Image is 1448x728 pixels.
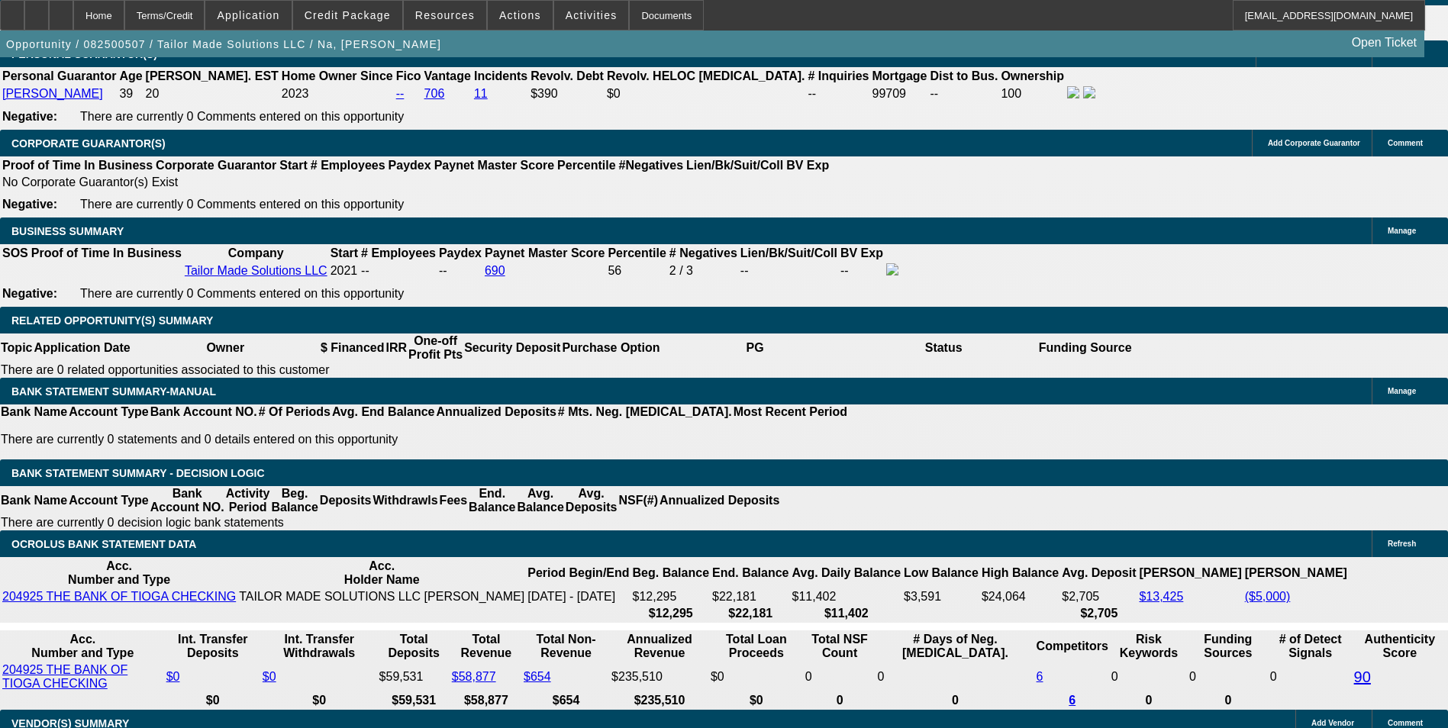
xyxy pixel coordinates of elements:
[118,85,143,102] td: 39
[903,559,979,588] th: Low Balance
[499,9,541,21] span: Actions
[166,670,180,683] a: $0
[872,85,928,102] td: 99709
[611,632,708,661] th: Annualized Revenue
[1036,632,1109,661] th: Competitors
[263,670,276,683] a: $0
[361,264,369,277] span: --
[669,264,737,278] div: 2 / 3
[1245,590,1291,603] a: ($5,000)
[119,69,142,82] b: Age
[530,85,605,102] td: $390
[523,632,609,661] th: Total Non-Revenue
[632,559,710,588] th: Beg. Balance
[166,632,260,661] th: Int. Transfer Deposits
[2,198,57,211] b: Negative:
[1353,632,1446,661] th: Authenticity Score
[607,69,805,82] b: Revolv. HELOC [MEDICAL_DATA].
[258,404,331,420] th: # Of Periods
[1269,662,1352,691] td: 0
[282,87,309,100] span: 2023
[1111,662,1187,691] td: 0
[415,9,475,21] span: Resources
[711,559,789,588] th: End. Balance
[228,246,284,259] b: Company
[1388,540,1416,548] span: Refresh
[408,333,463,362] th: One-off Profit Pts
[527,589,630,604] td: [DATE] - [DATE]
[1139,590,1183,603] a: $13,425
[792,559,902,588] th: Avg. Daily Balance
[523,693,609,708] th: $654
[1354,668,1371,685] a: 90
[805,632,876,661] th: Sum of the Total NSF Count and Total Overdraft Fee Count from Ocrolus
[1061,559,1137,588] th: Avg. Deposit
[1083,86,1095,98] img: linkedin-icon.png
[524,670,551,683] a: $654
[404,1,486,30] button: Resources
[396,87,405,100] a: --
[792,606,902,621] th: $11,402
[1061,589,1137,604] td: $2,705
[807,85,869,102] td: --
[850,333,1038,362] th: Status
[876,632,1034,661] th: # Days of Neg. [MEDICAL_DATA].
[2,87,103,100] a: [PERSON_NAME]
[733,404,848,420] th: Most Recent Period
[903,589,979,604] td: $3,591
[554,1,629,30] button: Activities
[1001,69,1064,82] b: Ownership
[488,1,553,30] button: Actions
[150,404,258,420] th: Bank Account NO.
[711,606,789,621] th: $22,181
[485,264,505,277] a: 690
[2,663,127,690] a: 204925 THE BANK OF TIOGA CHECKING
[262,693,377,708] th: $0
[6,38,441,50] span: Opportunity / 082500507 / Tailor Made Solutions LLC / Na, [PERSON_NAME]
[1069,694,1076,707] a: 6
[1388,719,1423,727] span: Comment
[2,632,164,661] th: Acc. Number and Type
[305,9,391,21] span: Credit Package
[463,333,561,362] th: Security Deposit
[11,225,124,237] span: BUSINESS SUMMARY
[438,263,482,279] td: --
[270,486,318,515] th: Beg. Balance
[166,693,260,708] th: $0
[80,198,404,211] span: There are currently 0 Comments entered on this opportunity
[379,632,450,661] th: Total Deposits
[872,69,927,82] b: Mortgage
[660,333,849,362] th: PG
[379,662,450,691] td: $59,531
[279,159,307,172] b: Start
[711,589,789,604] td: $22,181
[608,246,666,259] b: Percentile
[1268,139,1360,147] span: Add Corporate Guarantor
[1244,559,1348,588] th: [PERSON_NAME]
[131,333,320,362] th: Owner
[80,110,404,123] span: There are currently 0 Comments entered on this opportunity
[452,670,496,683] a: $58,877
[1188,693,1268,708] th: 0
[1311,719,1354,727] span: Add Vendor
[68,404,150,420] th: Account Type
[527,559,630,588] th: Period Begin/End
[150,486,225,515] th: Bank Account NO.
[876,693,1034,708] th: 0
[786,159,829,172] b: BV Exp
[557,404,733,420] th: # Mts. Neg. [MEDICAL_DATA].
[435,404,556,420] th: Annualized Deposits
[1,433,847,446] p: There are currently 0 statements and 0 details entered on this opportunity
[311,159,385,172] b: # Employees
[320,333,385,362] th: $ Financed
[389,159,431,172] b: Paydex
[2,175,836,190] td: No Corporate Guarantor(s) Exist
[424,69,471,82] b: Vantage
[11,137,166,150] span: CORPORATE GUARANTOR(S)
[565,486,618,515] th: Avg. Deposits
[451,693,521,708] th: $58,877
[1111,632,1187,661] th: Risk Keywords
[669,246,737,259] b: # Negatives
[1138,559,1242,588] th: [PERSON_NAME]
[531,69,604,82] b: Revolv. Debt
